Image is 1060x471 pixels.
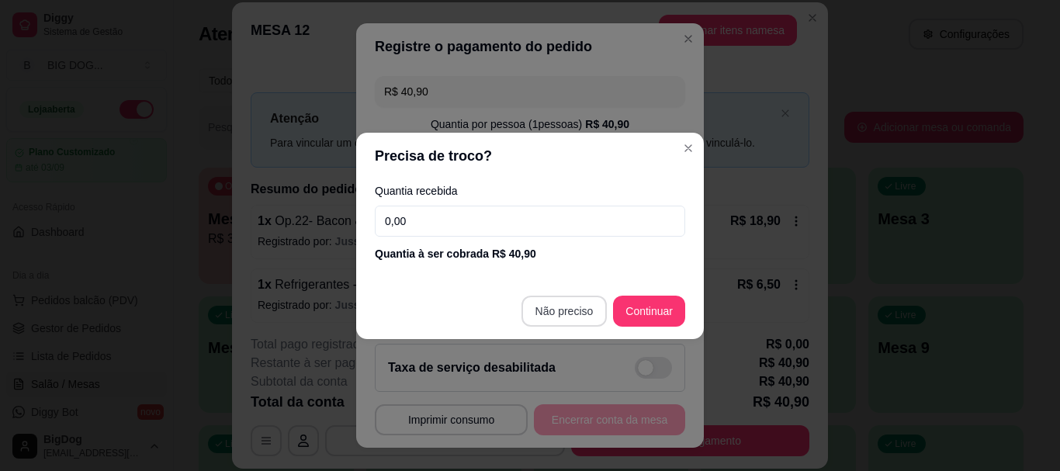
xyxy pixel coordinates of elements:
button: Não preciso [521,296,608,327]
button: Close [676,136,701,161]
div: Quantia à ser cobrada R$ 40,90 [375,246,685,261]
button: Continuar [613,296,685,327]
label: Quantia recebida [375,185,685,196]
header: Precisa de troco? [356,133,704,179]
